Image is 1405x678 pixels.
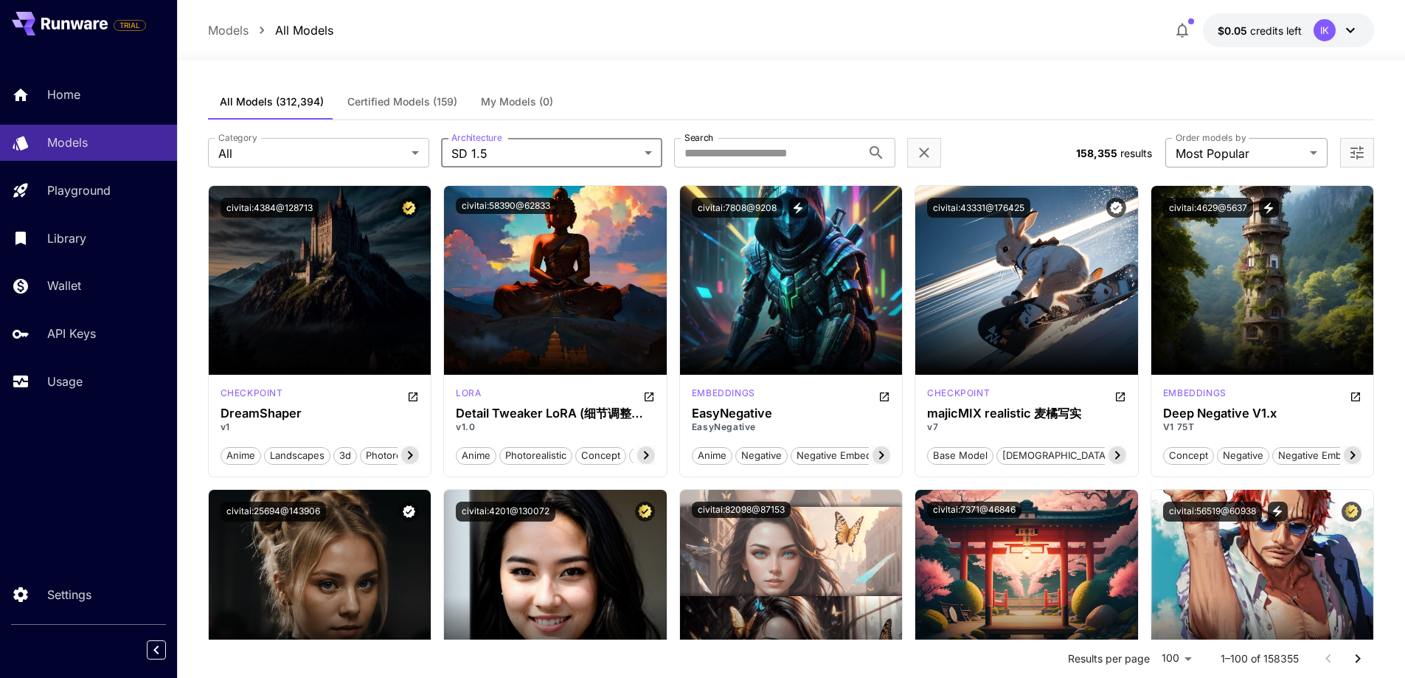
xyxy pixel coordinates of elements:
p: Usage [47,373,83,390]
button: civitai:7808@9208 [692,198,783,218]
button: anime [692,446,732,465]
p: Wallet [47,277,81,294]
p: Results per page [1068,651,1150,666]
button: 3d [333,446,357,465]
span: photorealistic [361,449,432,463]
button: landscapes [264,446,330,465]
nav: breadcrumb [208,21,333,39]
span: All Models (312,394) [220,95,324,108]
button: Go to next page [1343,644,1373,674]
button: Clear filters (1) [915,144,933,162]
label: Architecture [451,131,502,144]
p: 1–100 of 158355 [1221,651,1299,666]
button: concept [575,446,626,465]
button: negative [1217,446,1269,465]
button: civitai:58390@62833 [456,198,556,214]
span: 158,355 [1076,147,1117,159]
p: EasyNegative [692,421,891,434]
button: anime [456,446,496,465]
button: Certified Model – Vetted for best performance and includes a commercial license. [635,502,655,522]
button: civitai:43331@176425 [927,198,1030,218]
p: API Keys [47,325,96,342]
button: negative embedding [791,446,898,465]
button: civitai:7371@46846 [927,502,1021,518]
button: View trigger words [788,198,808,218]
span: concept [576,449,625,463]
button: base model [927,446,993,465]
span: [DEMOGRAPHIC_DATA] [997,449,1114,463]
span: TRIAL [114,20,145,31]
span: Add your payment card to enable full platform functionality. [114,16,146,34]
button: Certified Model – Vetted for best performance and includes a commercial license. [1342,502,1361,522]
button: civitai:4629@5637 [1163,198,1253,218]
h3: Deep Negative V1.x [1163,407,1362,421]
h3: majicMIX realistic 麦橘写实 [927,407,1126,421]
p: Home [47,86,80,103]
a: All Models [275,21,333,39]
span: detailed [630,449,677,463]
button: photorealistic [360,446,433,465]
button: detailed [629,446,678,465]
button: Certified Model – Vetted for best performance and includes a commercial license. [399,198,419,218]
span: $0.05 [1218,24,1250,37]
button: View trigger words [1268,502,1288,522]
div: Collapse sidebar [158,637,177,663]
h3: Detail Tweaker LoRA (细节调整LoRA) [456,407,655,421]
button: civitai:56519@60938 [1163,502,1262,522]
button: anime [221,446,261,465]
span: photorealistic [500,449,572,463]
span: negative [736,449,787,463]
p: lora [456,387,481,400]
span: results [1120,147,1152,159]
span: anime [457,449,496,463]
button: negative [735,446,788,465]
div: SD 1.5 [456,387,481,404]
div: SD 1.5 [927,387,990,404]
label: Search [684,131,713,144]
button: Verified working [399,502,419,522]
button: Open in CivitAI [878,387,890,404]
button: civitai:82098@87153 [692,502,791,518]
span: base model [928,449,993,463]
p: Settings [47,586,91,603]
div: 100 [1156,648,1197,669]
label: Category [218,131,257,144]
p: Models [47,134,88,151]
span: credits left [1250,24,1302,37]
a: Models [208,21,249,39]
p: V1 75T [1163,421,1362,434]
p: v7 [927,421,1126,434]
p: embeddings [1163,387,1227,400]
button: Open in CivitAI [1114,387,1126,404]
p: v1 [221,421,420,434]
span: negative embedding [1273,449,1378,463]
button: Open in CivitAI [643,387,655,404]
div: $0.05 [1218,23,1302,38]
h3: EasyNegative [692,407,891,421]
button: photorealistic [499,446,572,465]
button: View trigger words [1259,198,1279,218]
div: SD 1.5 [221,387,283,404]
span: My Models (0) [481,95,553,108]
p: embeddings [692,387,755,400]
button: [DEMOGRAPHIC_DATA] [996,446,1115,465]
div: SD 1.5 [692,387,755,404]
button: Open more filters [1348,144,1366,162]
button: civitai:25694@143906 [221,502,326,522]
button: Collapse sidebar [147,640,166,660]
span: All [218,145,406,162]
p: checkpoint [221,387,283,400]
button: $0.05IK [1203,13,1374,47]
button: civitai:4201@130072 [456,502,555,522]
span: anime [221,449,260,463]
p: Playground [47,181,111,199]
p: checkpoint [927,387,990,400]
span: concept [1164,449,1213,463]
button: concept [1163,446,1214,465]
label: Order models by [1176,131,1246,144]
